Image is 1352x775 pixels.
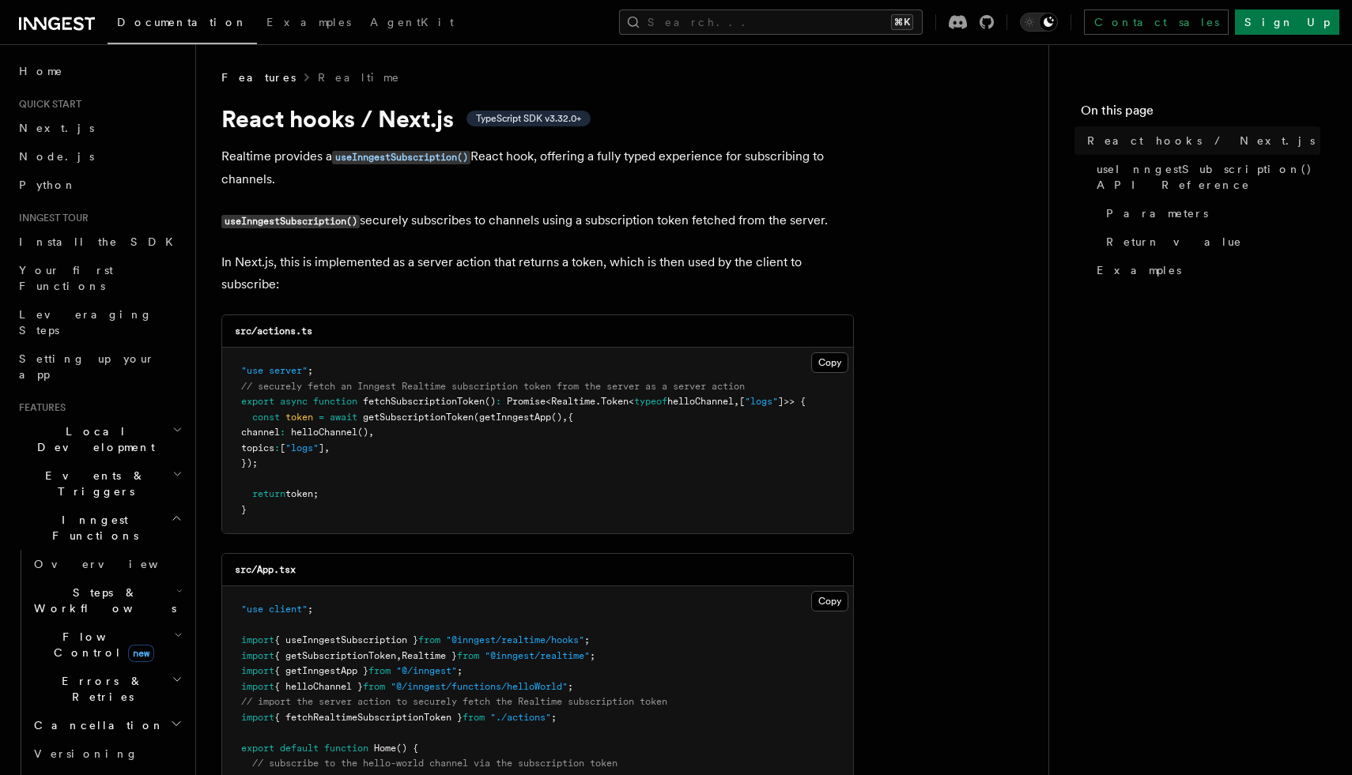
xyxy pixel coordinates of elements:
span: getSubscriptionToken [363,412,474,423]
span: return [252,488,285,499]
span: [ [280,442,285,453]
a: Node.js [13,142,186,171]
span: import [241,665,274,676]
span: // subscribe to the hello-world channel via the subscription token [252,758,617,769]
span: default [280,743,319,754]
button: Toggle dark mode [1020,13,1058,32]
a: useInngestSubscription() API Reference [1090,155,1320,199]
span: topics [241,442,274,453]
span: ; [584,634,590,645]
a: Parameters [1100,199,1320,228]
a: Python [13,171,186,199]
span: { useInngestSubscription } [274,634,418,645]
span: ]>> { [778,396,806,407]
a: Sign Up [1235,9,1339,35]
span: import [241,712,274,723]
span: Errors & Retries [28,673,172,705]
span: } [241,504,247,515]
a: Contact sales [1084,9,1229,35]
a: Next.js [13,114,186,142]
span: helloChannel [667,396,734,407]
a: Overview [28,550,186,578]
span: async [280,396,308,407]
span: : [496,396,501,407]
span: { getSubscriptionToken [274,650,396,661]
span: () { [396,743,418,754]
button: Copy [811,591,848,611]
a: Realtime [318,70,401,85]
span: ; [568,681,573,692]
button: Copy [811,352,848,373]
span: Token [601,396,629,407]
span: Local Development [13,423,172,455]
span: helloChannel [291,427,357,438]
span: : [280,427,285,438]
span: ; [551,712,557,723]
span: Versioning [34,747,138,760]
span: Inngest Functions [13,512,171,544]
code: src/actions.ts [235,325,312,337]
span: Setting up your app [19,352,155,381]
p: In Next.js, this is implemented as a server action that returns a token, which is then used by th... [221,251,854,295]
a: Your first Functions [13,256,186,300]
span: Documentation [117,16,247,28]
span: Steps & Workflows [28,585,176,616]
span: Inngest tour [13,212,89,224]
span: "logs" [285,442,319,453]
code: src/App.tsx [235,564,296,575]
span: Home [374,743,396,754]
a: Examples [1090,256,1320,284]
button: Errors & Retries [28,667,186,711]
button: Events & Triggers [13,461,186,506]
span: , [324,442,330,453]
span: , [396,650,402,661]
span: "@inngest/realtime" [485,650,590,661]
span: () [485,396,496,407]
span: Features [221,70,296,85]
span: from [368,665,391,676]
span: ; [457,665,463,676]
span: ; [308,365,313,376]
span: "@inngest/realtime/hooks" [446,634,584,645]
span: , [734,396,739,407]
span: Node.js [19,150,94,163]
span: Examples [1097,262,1181,278]
span: token [285,412,313,423]
kbd: ⌘K [891,14,913,30]
p: Realtime provides a React hook, offering a fully typed experience for subscribing to channels. [221,145,854,190]
span: [ [739,396,745,407]
span: < [629,396,634,407]
span: < [546,396,551,407]
span: await [330,412,357,423]
button: Flow Controlnew [28,623,186,667]
span: typeof [634,396,667,407]
span: from [457,650,479,661]
span: const [252,412,280,423]
span: // import the server action to securely fetch the Realtime subscription token [241,696,667,707]
a: useInngestSubscription() [332,149,470,164]
span: "./actions" [490,712,551,723]
span: Leveraging Steps [19,308,153,337]
span: { getInngestApp } [274,665,368,676]
span: Flow Control [28,629,174,660]
button: Local Development [13,417,186,461]
span: }); [241,457,258,468]
span: Events & Triggers [13,468,172,499]
span: . [595,396,601,407]
span: { [568,412,573,423]
span: AgentKit [370,16,454,28]
a: Setting up your app [13,344,186,389]
span: new [128,645,154,662]
a: React hooks / Next.js [1081,126,1320,155]
span: Parameters [1106,205,1208,221]
span: export [241,396,274,407]
a: Documentation [108,5,257,44]
code: useInngestSubscription() [332,151,470,164]
span: Overview [34,558,197,570]
span: from [363,681,385,692]
button: Search...⌘K [619,9,923,35]
span: from [418,634,440,645]
button: Cancellation [28,711,186,739]
span: useInngestSubscription() API Reference [1097,161,1320,193]
span: React hooks / Next.js [1087,133,1315,149]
